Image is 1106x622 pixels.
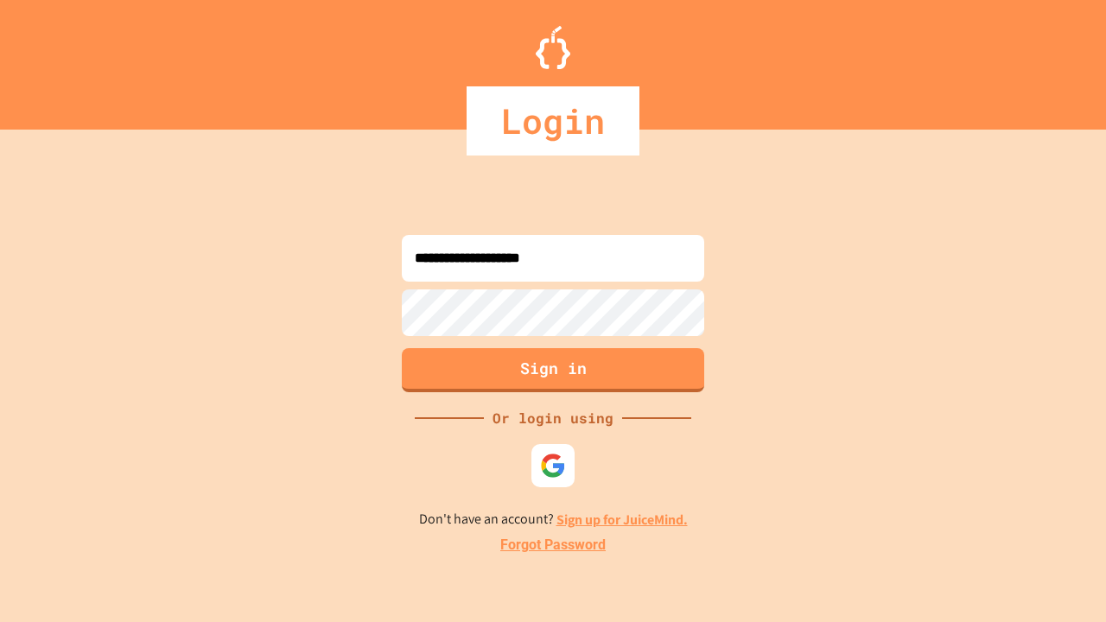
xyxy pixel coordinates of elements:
img: Logo.svg [536,26,570,69]
a: Forgot Password [500,535,606,555]
div: Login [467,86,639,155]
div: Or login using [484,408,622,428]
p: Don't have an account? [419,509,688,530]
img: google-icon.svg [540,453,566,479]
a: Sign up for JuiceMind. [556,511,688,529]
button: Sign in [402,348,704,392]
